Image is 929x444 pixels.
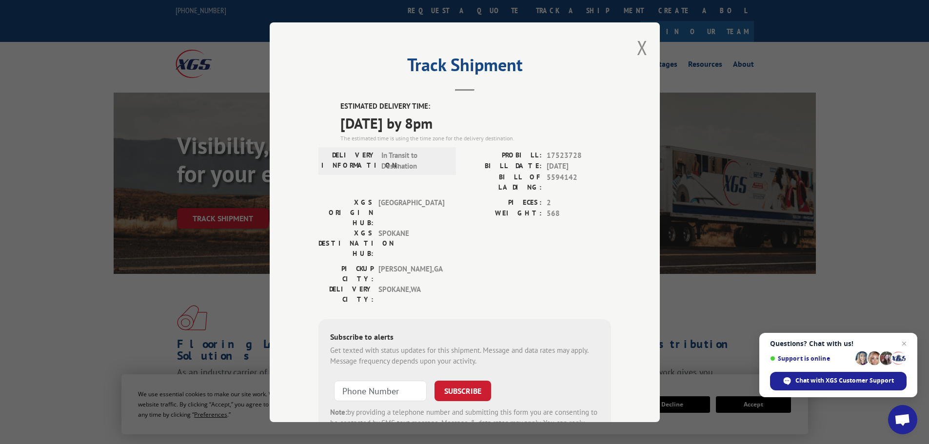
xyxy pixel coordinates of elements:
span: [PERSON_NAME] , GA [378,263,444,284]
span: Support is online [770,355,852,362]
strong: Note: [330,407,347,416]
span: [DATE] [547,161,611,172]
label: ESTIMATED DELIVERY TIME: [340,101,611,112]
span: Close chat [898,338,910,349]
span: 2 [547,197,611,208]
span: Chat with XGS Customer Support [795,376,894,385]
label: WEIGHT: [465,208,542,219]
label: PICKUP CITY: [318,263,374,284]
div: by providing a telephone number and submitting this form you are consenting to be contacted by SM... [330,406,599,440]
label: PIECES: [465,197,542,208]
div: Chat with XGS Customer Support [770,372,907,390]
div: Subscribe to alerts [330,330,599,345]
div: Open chat [888,405,917,434]
span: 5594142 [547,172,611,192]
span: [DATE] by 8pm [340,112,611,134]
label: XGS DESTINATION HUB: [318,228,374,258]
span: Questions? Chat with us! [770,340,907,347]
label: DELIVERY CITY: [318,284,374,304]
label: BILL DATE: [465,161,542,172]
button: SUBSCRIBE [435,380,491,401]
label: PROBILL: [465,150,542,161]
span: SPOKANE , WA [378,284,444,304]
label: DELIVERY INFORMATION: [321,150,376,172]
div: Get texted with status updates for this shipment. Message and data rates may apply. Message frequ... [330,345,599,367]
label: XGS ORIGIN HUB: [318,197,374,228]
span: In Transit to Destination [381,150,447,172]
input: Phone Number [334,380,427,401]
label: BILL OF LADING: [465,172,542,192]
span: 568 [547,208,611,219]
span: SPOKANE [378,228,444,258]
button: Close modal [637,35,648,60]
h2: Track Shipment [318,58,611,77]
div: The estimated time is using the time zone for the delivery destination. [340,134,611,142]
span: [GEOGRAPHIC_DATA] [378,197,444,228]
span: 17523728 [547,150,611,161]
